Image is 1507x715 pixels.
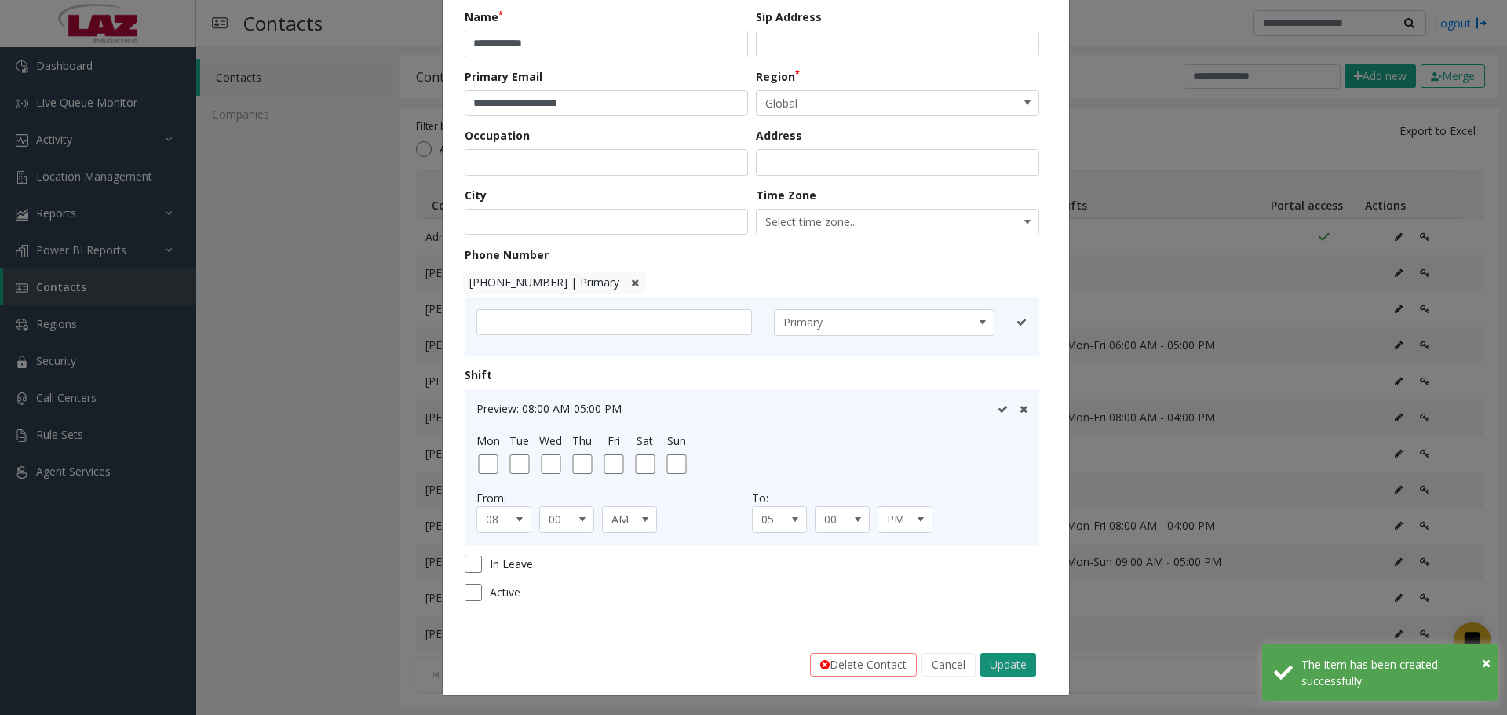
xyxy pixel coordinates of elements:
label: Occupation [465,127,530,144]
label: Fri [608,432,620,449]
span: 05 [753,507,795,532]
span: 00 [816,507,858,532]
label: Thu [572,432,592,449]
span: AM [603,507,645,532]
label: Region [756,68,800,85]
label: Mon [476,432,500,449]
div: The item has been created successfully. [1301,656,1486,689]
label: Sat [637,432,653,449]
div: To: [752,490,1027,506]
span: Active [490,584,520,600]
button: Update [980,653,1036,677]
span: Primary [775,310,950,335]
div: From: [476,490,752,506]
span: PM [878,507,921,532]
label: Primary Email [465,68,542,85]
label: Sun [667,432,686,449]
span: In Leave [490,556,533,572]
label: City [465,187,487,203]
label: Phone Number [465,246,549,263]
button: Delete Contact [810,653,917,677]
span: Preview: 08:00 AM-05:00 PM [476,401,622,416]
label: Address [756,127,802,144]
label: Shift [465,367,492,383]
span: Global [757,91,982,116]
button: Cancel [921,653,976,677]
span: Select time zone... [757,210,982,235]
span: [PHONE_NUMBER] | Primary [469,275,619,290]
label: Time Zone [756,187,816,203]
span: × [1482,652,1491,673]
span: 08 [477,507,520,532]
span: 00 [540,507,582,532]
label: Tue [509,432,529,449]
label: Wed [539,432,562,449]
button: Close [1482,651,1491,675]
